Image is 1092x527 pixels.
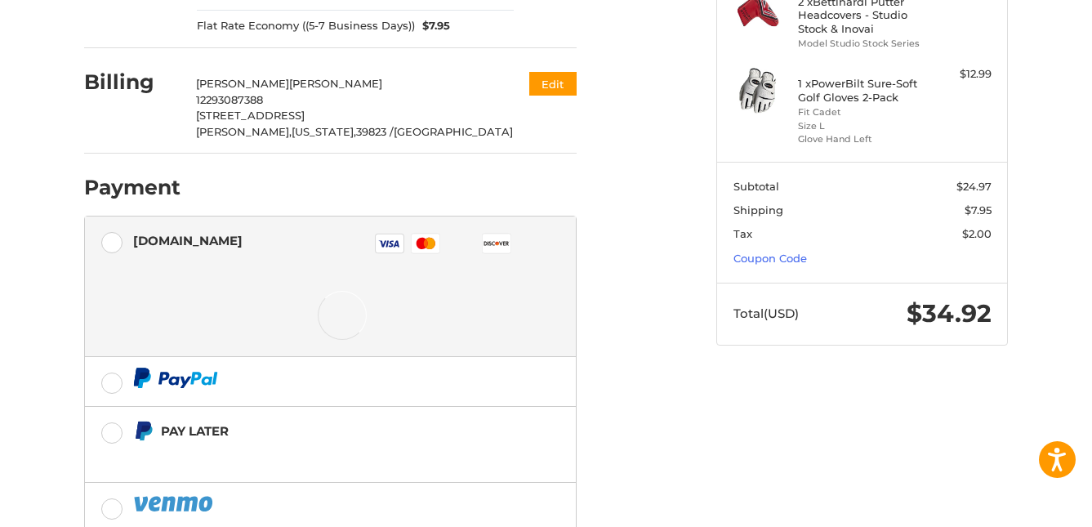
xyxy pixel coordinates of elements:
h2: Payment [84,175,181,200]
img: PayPal icon [133,494,216,514]
span: [GEOGRAPHIC_DATA] [394,125,513,138]
span: $7.95 [965,203,992,217]
div: Pay Later [161,418,474,444]
h2: Billing [84,69,180,95]
span: Tax [733,227,752,240]
span: Subtotal [733,180,779,193]
span: Flat Rate Economy ((5-7 Business Days)) [197,18,415,34]
span: [STREET_ADDRESS] [196,109,305,122]
span: [US_STATE], [292,125,356,138]
span: [PERSON_NAME] [196,77,289,90]
span: [PERSON_NAME] [289,77,382,90]
h4: 1 x PowerBilt Sure-Soft Golf Gloves 2-Pack [798,77,923,104]
div: [DOMAIN_NAME] [133,227,243,254]
li: Model Studio Stock Series [798,37,923,51]
span: $34.92 [907,298,992,328]
img: Pay Later icon [133,421,154,441]
div: $12.99 [927,66,992,83]
span: [PERSON_NAME], [196,125,292,138]
li: Fit Cadet [798,105,923,119]
span: 12293087388 [196,93,263,106]
span: Shipping [733,203,783,217]
span: $2.00 [962,227,992,240]
button: Edit [529,72,577,96]
span: Total (USD) [733,306,799,321]
span: 39823 / [356,125,394,138]
img: PayPal icon [133,368,218,388]
li: Size L [798,119,923,133]
span: $24.97 [956,180,992,193]
a: Coupon Code [733,252,807,265]
li: Glove Hand Left [798,132,923,146]
span: $7.95 [415,18,451,34]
